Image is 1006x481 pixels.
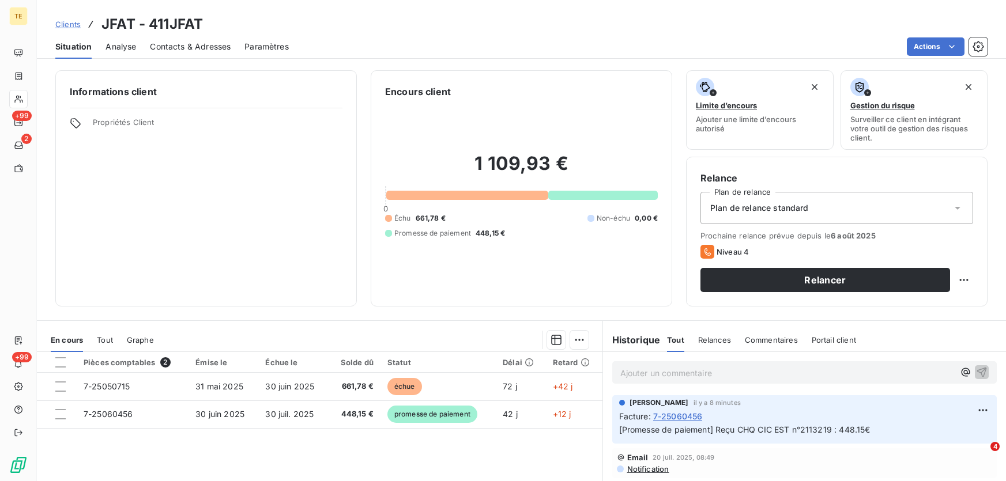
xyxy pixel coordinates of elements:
h6: Encours client [385,85,451,99]
span: échue [387,378,422,395]
span: Clients [55,20,81,29]
span: 30 juin 2025 [265,381,314,391]
span: Prochaine relance prévue depuis le [700,231,973,240]
div: Retard [553,358,596,367]
h3: JFAT - 411JFAT [101,14,203,35]
span: Surveiller ce client en intégrant votre outil de gestion des risques client. [850,115,978,142]
span: 31 mai 2025 [195,381,243,391]
span: Tout [97,335,113,344]
span: Analyse [106,41,136,52]
span: 661,78 € [335,381,373,392]
span: En cours [51,335,83,344]
span: Relances [698,335,731,344]
span: Ajouter une limite d’encours autorisé [696,115,824,133]
div: Délai [503,358,539,367]
div: Statut [387,358,489,367]
span: 2 [21,134,32,144]
button: Relancer [700,268,950,292]
img: Logo LeanPay [9,456,28,474]
h6: Historique [603,333,661,347]
span: Tout [667,335,684,344]
span: Propriétés Client [93,118,342,134]
span: 0,00 € [635,213,658,224]
span: Facture : [619,410,651,422]
iframe: Intercom live chat [967,442,994,469]
span: 7-25060456 [653,410,703,422]
a: 2 [9,136,27,154]
span: +12 j [553,409,571,419]
span: Promesse de paiement [394,228,471,238]
span: 0 [383,204,388,213]
span: Limite d’encours [696,101,757,110]
button: Gestion du risqueSurveiller ce client en intégrant votre outil de gestion des risques client. [841,70,988,150]
span: Situation [55,41,92,52]
span: 72 j [503,381,517,391]
span: 20 juil. 2025, 08:49 [653,454,714,461]
button: Limite d’encoursAjouter une limite d’encours autorisé [686,70,834,150]
span: Contacts & Adresses [150,41,231,52]
span: 7-25060456 [84,409,133,419]
span: Notification [626,464,669,474]
span: il y a 8 minutes [694,399,741,406]
span: 2 [160,357,171,368]
span: Plan de relance standard [710,202,809,214]
span: Email [627,453,649,462]
span: Commentaires [745,335,798,344]
a: +99 [9,113,27,131]
h6: Informations client [70,85,342,99]
span: [Promesse de paiement] Reçu CHQ CIC EST n°2113219 : 448.15€ [619,425,871,434]
span: Échu [394,213,411,224]
span: +99 [12,352,32,362]
span: 7-25050715 [84,381,130,391]
a: Clients [55,18,81,30]
span: 448,15 € [476,228,505,238]
span: promesse de paiement [387,406,477,423]
span: 448,15 € [335,408,373,420]
span: Graphe [127,335,154,344]
span: +99 [12,111,32,121]
div: TE [9,7,28,25]
span: +42 j [553,381,573,391]
span: Non-échu [597,213,630,224]
h2: 1 109,93 € [385,152,658,187]
button: Actions [907,37,964,56]
span: 30 juin 2025 [195,409,244,419]
span: Portail client [812,335,856,344]
span: 42 j [503,409,518,419]
span: [PERSON_NAME] [630,397,689,408]
h6: Relance [700,171,973,185]
div: Échue le [265,358,321,367]
span: Gestion du risque [850,101,915,110]
span: 661,78 € [416,213,446,224]
div: Solde dû [335,358,373,367]
span: 4 [990,442,1000,451]
span: 6 août 2025 [831,231,876,240]
span: 30 juil. 2025 [265,409,314,419]
span: Paramètres [244,41,289,52]
span: Niveau 4 [717,247,749,256]
div: Émise le [195,358,251,367]
div: Pièces comptables [84,357,182,368]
